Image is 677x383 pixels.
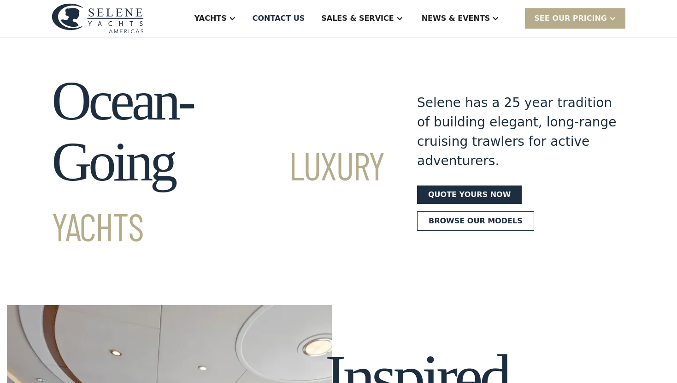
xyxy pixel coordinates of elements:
div: Yachts [194,13,227,24]
div: SEE Our Pricing [534,13,607,24]
h1: Ocean-Going [52,71,384,253]
div: News & EVENTS [422,13,490,24]
div: Selene has a 25 year tradition of building elegant, long-range cruising trawlers for active adven... [417,93,625,171]
div: Sales & Service [321,13,394,24]
div: SEE Our Pricing [525,8,625,28]
img: logo [52,3,144,33]
span: Luxury Yachts [52,142,384,249]
a: Quote yours now [417,186,522,204]
div: Contact US [253,13,305,24]
a: Browse our models [417,211,534,231]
